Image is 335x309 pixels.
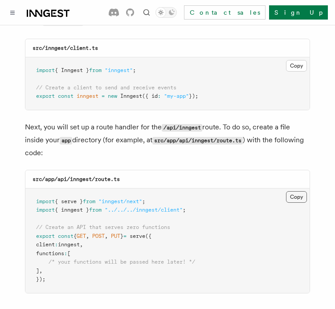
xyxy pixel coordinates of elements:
[133,67,136,73] span: ;
[67,250,70,257] span: [
[120,233,123,239] span: }
[286,191,307,203] button: Copy
[36,233,55,239] span: export
[141,7,152,18] button: Find something...
[36,207,55,213] span: import
[83,198,95,205] span: from
[55,207,89,213] span: { inngest }
[184,5,266,20] a: Contact sales
[55,241,58,248] span: :
[105,207,183,213] span: "../../../inngest/client"
[155,7,177,18] button: Toggle dark mode
[98,198,142,205] span: "inngest/next"
[36,241,55,248] span: client
[58,233,74,239] span: const
[142,93,158,99] span: ({ id
[36,93,55,99] span: export
[142,198,145,205] span: ;
[33,45,98,51] code: src/inngest/client.ts
[189,93,198,99] span: });
[105,67,133,73] span: "inngest"
[158,93,161,99] span: :
[39,268,42,274] span: ,
[36,276,45,282] span: });
[89,67,102,73] span: from
[36,84,176,91] span: // Create a client to send and receive events
[80,241,83,248] span: ,
[60,137,72,144] code: app
[36,268,39,274] span: ]
[33,176,120,182] code: src/app/api/inngest/route.ts
[36,250,64,257] span: functions
[269,5,328,20] a: Sign Up
[36,224,170,230] span: // Create an API that serves zero functions
[102,93,105,99] span: =
[111,233,120,239] span: PUT
[152,137,243,144] code: src/app/api/inngest/route.ts
[89,207,102,213] span: from
[164,93,189,99] span: "my-app"
[120,93,142,99] span: Inngest
[49,259,195,265] span: /* your functions will be passed here later! */
[105,233,108,239] span: ,
[77,93,98,99] span: inngest
[36,198,55,205] span: import
[130,233,145,239] span: serve
[55,198,83,205] span: { serve }
[7,7,18,18] button: Toggle navigation
[36,67,55,73] span: import
[123,233,127,239] span: =
[55,67,89,73] span: { Inngest }
[183,207,186,213] span: ;
[58,93,74,99] span: const
[162,124,202,132] code: /api/inngest
[25,121,310,159] p: Next, you will set up a route handler for the route. To do so, create a file inside your director...
[64,250,67,257] span: :
[58,241,80,248] span: inngest
[92,233,105,239] span: POST
[74,233,77,239] span: {
[286,60,307,72] button: Copy
[77,233,86,239] span: GET
[108,93,117,99] span: new
[86,233,89,239] span: ,
[43,18,83,26] code: /src/inngest
[145,233,151,239] span: ({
